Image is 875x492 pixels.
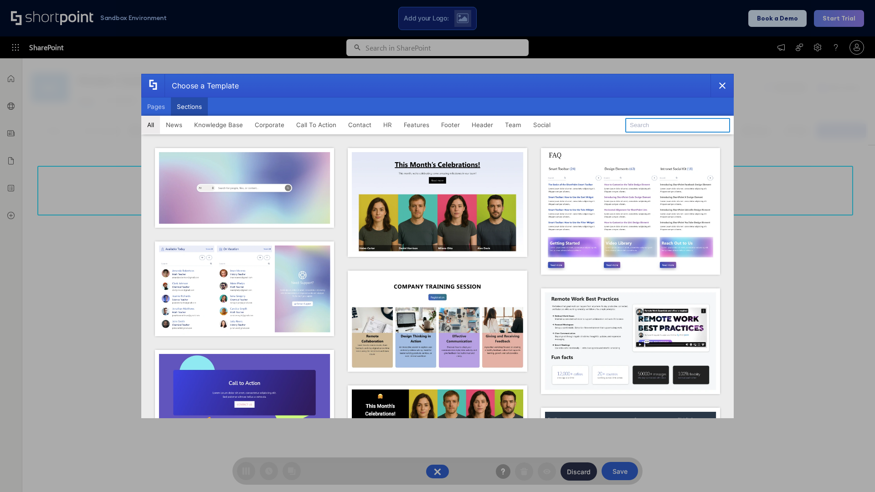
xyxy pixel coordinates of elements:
[141,116,160,134] button: All
[290,116,342,134] button: Call To Action
[499,116,527,134] button: Team
[188,116,249,134] button: Knowledge Base
[398,116,435,134] button: Features
[829,448,875,492] iframe: Chat Widget
[527,116,556,134] button: Social
[165,74,239,97] div: Choose a Template
[342,116,377,134] button: Contact
[171,97,208,116] button: Sections
[141,97,171,116] button: Pages
[377,116,398,134] button: HR
[160,116,188,134] button: News
[141,74,734,418] div: template selector
[249,116,290,134] button: Corporate
[625,118,730,133] input: Search
[466,116,499,134] button: Header
[435,116,466,134] button: Footer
